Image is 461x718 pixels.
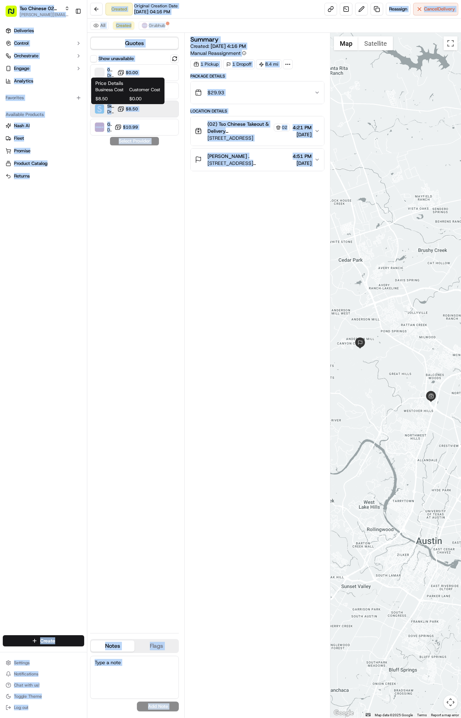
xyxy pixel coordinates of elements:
[211,43,246,49] span: [DATE] 4:16 PM
[190,50,241,57] span: Manual Reassignment
[7,28,127,39] p: Welcome 👋
[190,50,246,57] button: Manual Reassignment
[69,173,85,179] span: Pylon
[91,38,178,49] button: Quotes
[413,3,458,15] button: CancelDelivery
[334,36,358,50] button: Show street map
[3,50,84,61] button: Orchestrate
[58,108,60,114] span: •
[126,106,138,112] span: $8.50
[332,709,355,718] a: Open this area in Google Maps (opens a new window)
[444,695,458,709] button: Map camera controls
[191,116,324,146] button: (02) Tso Chinese Takeout & Delivery [GEOGRAPHIC_DATA] [GEOGRAPHIC_DATA] Crossing Manager02[STREET...
[207,160,290,167] span: [STREET_ADDRESS][PERSON_NAME]
[129,96,160,102] span: $0.00
[108,89,127,98] button: See all
[14,109,20,114] img: 1736555255976-a54dd68f-1ca7-489b-9aae-adbdc363a1c4
[14,28,34,34] span: Deliveries
[14,694,42,699] span: Toggle Theme
[14,682,39,688] span: Chat with us!
[3,669,84,679] button: Notifications
[366,713,371,716] button: Keyboard shortcuts
[358,36,393,50] button: Show satellite imagery
[95,104,104,114] img: Skipcart
[56,153,115,166] a: 💻API Documentation
[49,173,85,179] a: Powered byPylon
[7,102,18,113] img: Charles Folsom
[116,23,131,28] span: Created
[190,73,324,79] div: Package Details
[149,23,165,28] span: Grubhub
[3,75,84,87] a: Analytics
[115,124,138,131] button: $10.99
[424,6,455,12] span: Cancel Delivery
[3,92,84,103] div: Favorites
[7,7,21,21] img: Nash
[293,124,312,131] span: 4:21 PM
[107,127,112,133] span: Dropoff ETA 36 minutes
[20,5,62,12] button: Tso Chinese 02 Arbor
[14,156,53,163] span: Knowledge Base
[31,74,96,79] div: We're available if you need us!
[6,148,81,154] a: Promise
[14,160,47,167] span: Product Catalog
[3,133,84,144] button: Fleet
[20,12,69,17] span: [PERSON_NAME][EMAIL_ADDRESS][DOMAIN_NAME]
[293,131,312,138] span: [DATE]
[190,59,222,69] div: 1 Pickup
[95,87,126,93] span: Business Cost
[123,124,138,130] span: $10.99
[62,108,76,114] span: [DATE]
[431,713,459,717] a: Report a map error
[191,148,324,171] button: [PERSON_NAME] .[STREET_ADDRESS][PERSON_NAME]4:51 PM[DATE]
[31,67,115,74] div: Start new chat
[98,56,134,62] label: Show unavailable
[14,78,33,84] span: Analytics
[107,122,112,127] span: Grubhub
[207,121,272,135] span: (02) Tso Chinese Takeout & Delivery [GEOGRAPHIC_DATA] [GEOGRAPHIC_DATA] Crossing Manager
[22,127,92,133] span: [PERSON_NAME] (Store Manager)
[293,160,312,167] span: [DATE]
[6,160,81,167] a: Product Catalog
[142,23,147,28] img: 5e692f75ce7d37001a5d71f1
[3,158,84,169] button: Product Catalog
[95,80,160,87] h1: Price Details
[22,108,57,114] span: [PERSON_NAME]
[332,709,355,718] img: Google
[375,713,413,717] span: Map data ©2025 Google
[91,640,134,652] button: Notes
[95,123,104,132] img: Grubhub
[293,153,312,160] span: 4:51 PM
[282,125,287,130] span: 02
[3,25,84,36] a: Deliveries
[3,109,84,120] div: Available Products
[444,36,458,50] button: Toggle fullscreen view
[139,21,168,30] button: Grubhub
[134,3,178,9] span: Original Creation Date
[3,691,84,701] button: Toggle Theme
[7,157,13,162] div: 📗
[191,81,324,104] button: $29.93
[14,123,30,129] span: Nash AI
[59,157,65,162] div: 💻
[3,63,84,74] button: Engage
[3,703,84,712] button: Log out
[15,67,27,79] img: 8571987876998_91fb9ceb93ad5c398215_72.jpg
[3,658,84,668] button: Settings
[66,156,112,163] span: API Documentation
[90,21,109,30] button: All
[107,73,115,78] span: Dropoff ETA -
[256,59,281,69] div: 8.4 mi
[3,171,84,182] button: Returns
[14,671,38,677] span: Notifications
[386,3,410,15] button: Reassign
[93,127,96,133] span: •
[134,640,178,652] button: Flags
[126,70,138,75] span: $0.00
[7,121,18,132] img: Antonia (Store Manager)
[14,53,38,59] span: Orchestrate
[4,153,56,166] a: 📗Knowledge Base
[3,635,84,646] button: Create
[97,127,111,133] span: [DATE]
